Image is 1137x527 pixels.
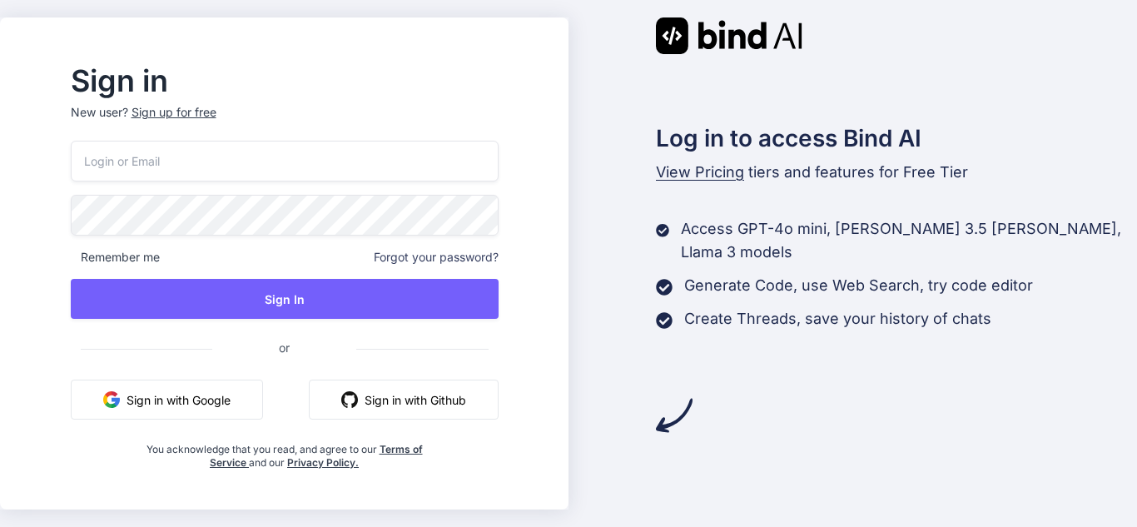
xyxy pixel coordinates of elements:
[103,391,120,408] img: google
[287,456,359,469] a: Privacy Policy.
[656,121,1137,156] h2: Log in to access Bind AI
[656,17,802,54] img: Bind AI logo
[684,307,991,331] p: Create Threads, save your history of chats
[71,104,499,141] p: New user?
[374,249,499,266] span: Forgot your password?
[656,397,693,434] img: arrow
[681,217,1137,264] p: Access GPT-4o mini, [PERSON_NAME] 3.5 [PERSON_NAME], Llama 3 models
[656,163,744,181] span: View Pricing
[309,380,499,420] button: Sign in with Github
[132,104,216,121] div: Sign up for free
[71,249,160,266] span: Remember me
[71,279,499,319] button: Sign In
[71,141,499,181] input: Login or Email
[656,161,1137,184] p: tiers and features for Free Tier
[142,433,427,470] div: You acknowledge that you read, and agree to our and our
[341,391,358,408] img: github
[212,327,356,368] span: or
[210,443,423,469] a: Terms of Service
[71,67,499,94] h2: Sign in
[684,274,1033,297] p: Generate Code, use Web Search, try code editor
[71,380,263,420] button: Sign in with Google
